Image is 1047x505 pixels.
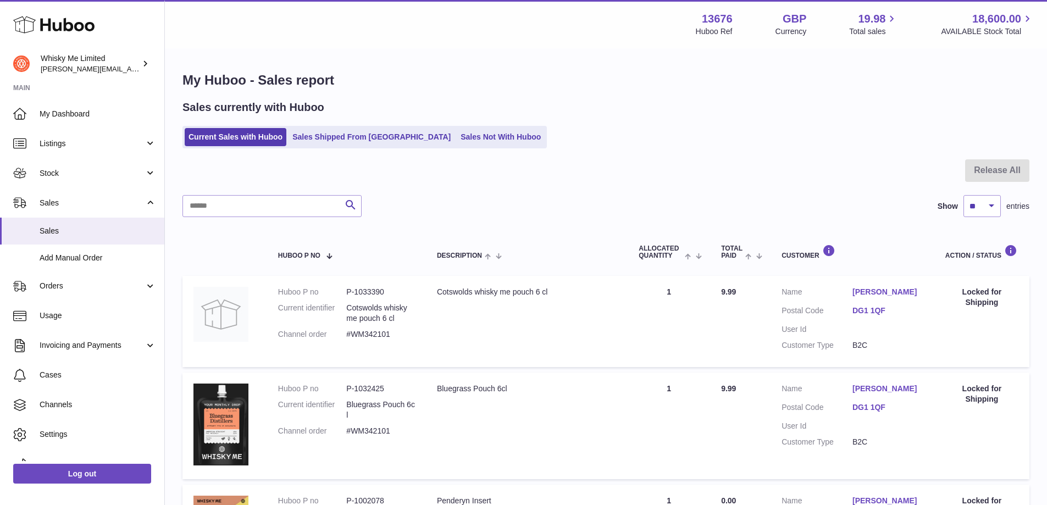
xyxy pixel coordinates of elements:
strong: GBP [783,12,806,26]
img: 1739788821.jpg [193,384,248,465]
span: Invoicing and Payments [40,340,145,351]
span: Orders [40,281,145,291]
dt: Postal Code [782,306,852,319]
span: Settings [40,429,156,440]
a: Sales Not With Huboo [457,128,545,146]
div: Whisky Me Limited [41,53,140,74]
h2: Sales currently with Huboo [182,100,324,115]
a: Current Sales with Huboo [185,128,286,146]
dt: Customer Type [782,340,852,351]
span: entries [1006,201,1029,212]
div: Bluegrass Pouch 6cl [437,384,617,394]
a: Log out [13,464,151,484]
span: Listings [40,138,145,149]
span: 19.98 [858,12,885,26]
a: Sales Shipped From [GEOGRAPHIC_DATA] [289,128,455,146]
dt: Current identifier [278,399,347,420]
dd: B2C [852,437,923,447]
a: [PERSON_NAME] [852,384,923,394]
img: frances@whiskyshop.com [13,56,30,72]
dt: Channel order [278,329,347,340]
strong: 13676 [702,12,733,26]
span: Add Manual Order [40,253,156,263]
dd: B2C [852,340,923,351]
span: 9.99 [721,287,736,296]
img: no-photo.jpg [193,287,248,342]
span: My Dashboard [40,109,156,119]
dd: Cotswolds whisky me pouch 6 cl [346,303,415,324]
dt: Customer Type [782,437,852,447]
div: Customer [782,245,923,259]
span: [PERSON_NAME][EMAIL_ADDRESS][DOMAIN_NAME] [41,64,220,73]
a: [PERSON_NAME] [852,287,923,297]
div: Cotswolds whisky me pouch 6 cl [437,287,617,297]
span: 18,600.00 [972,12,1021,26]
span: Total sales [849,26,898,37]
span: Cases [40,370,156,380]
a: DG1 1QF [852,402,923,413]
dd: P-1033390 [346,287,415,297]
label: Show [938,201,958,212]
span: 0.00 [721,496,736,505]
dt: User Id [782,421,852,431]
dt: Name [782,287,852,300]
span: Sales [40,198,145,208]
div: Currency [775,26,807,37]
span: AVAILABLE Stock Total [941,26,1034,37]
span: 9.99 [721,384,736,393]
dt: Huboo P no [278,384,347,394]
dt: Huboo P no [278,287,347,297]
a: 18,600.00 AVAILABLE Stock Total [941,12,1034,37]
div: Locked for Shipping [945,287,1018,308]
dd: #WM342101 [346,329,415,340]
span: Description [437,252,482,259]
td: 1 [628,276,710,367]
span: Returns [40,459,156,469]
span: Channels [40,399,156,410]
span: Stock [40,168,145,179]
dd: #WM342101 [346,426,415,436]
span: ALLOCATED Quantity [639,245,682,259]
h1: My Huboo - Sales report [182,71,1029,89]
div: Action / Status [945,245,1018,259]
span: Sales [40,226,156,236]
dt: Current identifier [278,303,347,324]
dt: Channel order [278,426,347,436]
span: Usage [40,310,156,321]
dd: P-1032425 [346,384,415,394]
dd: Bluegrass Pouch 6cl [346,399,415,420]
div: Huboo Ref [696,26,733,37]
td: 1 [628,373,710,479]
a: DG1 1QF [852,306,923,316]
dt: User Id [782,324,852,335]
dt: Name [782,384,852,397]
dt: Postal Code [782,402,852,415]
span: Total paid [721,245,743,259]
span: Huboo P no [278,252,320,259]
a: 19.98 Total sales [849,12,898,37]
div: Locked for Shipping [945,384,1018,404]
